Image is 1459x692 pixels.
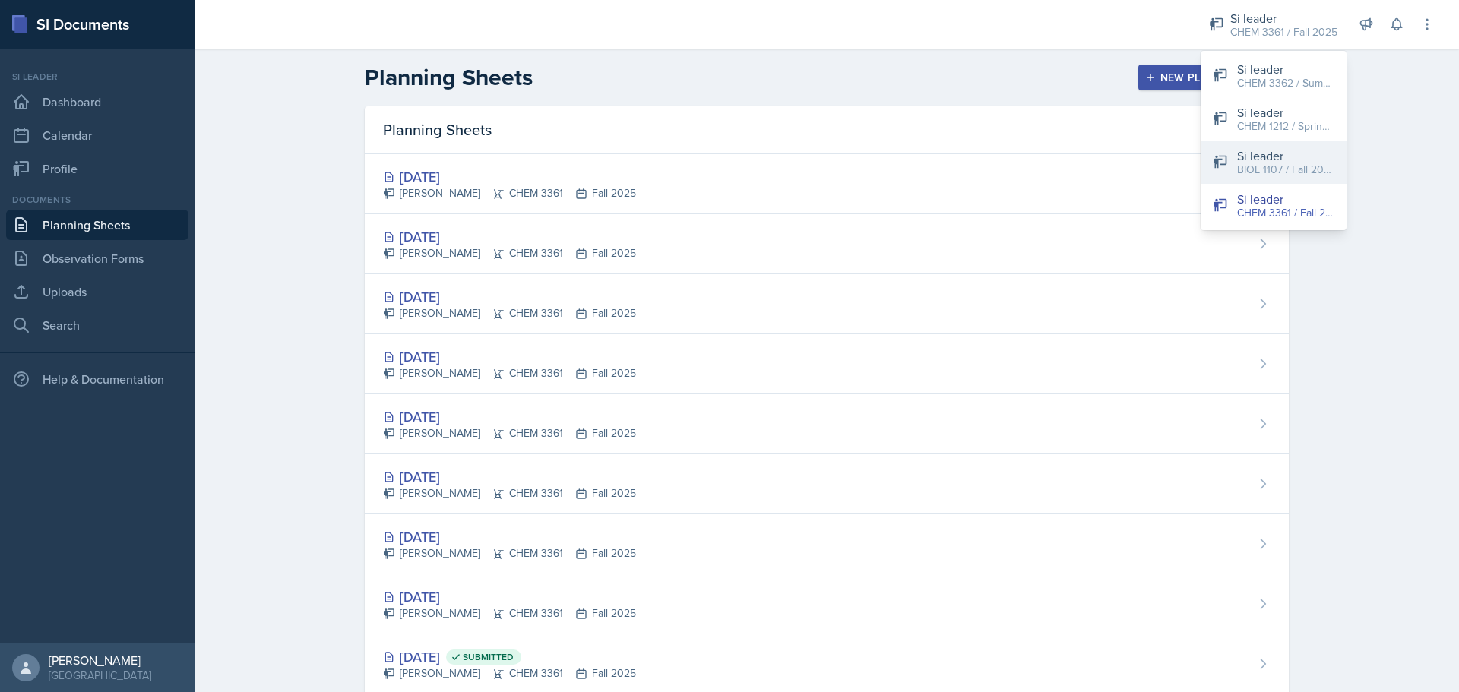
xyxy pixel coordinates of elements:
[383,526,636,547] div: [DATE]
[6,87,188,117] a: Dashboard
[383,425,636,441] div: [PERSON_NAME] CHEM 3361 Fall 2025
[1237,190,1334,208] div: Si leader
[49,653,151,668] div: [PERSON_NAME]
[1237,75,1334,91] div: CHEM 3362 / Summer 2025
[365,106,1289,154] div: Planning Sheets
[383,665,636,681] div: [PERSON_NAME] CHEM 3361 Fall 2025
[6,210,188,240] a: Planning Sheets
[1201,54,1347,97] button: Si leader CHEM 3362 / Summer 2025
[383,226,636,247] div: [DATE]
[383,605,636,621] div: [PERSON_NAME] CHEM 3361 Fall 2025
[365,394,1289,454] a: [DATE] [PERSON_NAME]CHEM 3361Fall 2025
[365,574,1289,634] a: [DATE] [PERSON_NAME]CHEM 3361Fall 2025
[6,193,188,207] div: Documents
[383,365,636,381] div: [PERSON_NAME] CHEM 3361 Fall 2025
[6,276,188,307] a: Uploads
[383,646,636,667] div: [DATE]
[383,466,636,487] div: [DATE]
[365,154,1289,214] a: [DATE] [PERSON_NAME]CHEM 3361Fall 2025
[383,485,636,501] div: [PERSON_NAME] CHEM 3361 Fall 2025
[6,153,188,184] a: Profile
[383,406,636,427] div: [DATE]
[365,214,1289,274] a: [DATE] [PERSON_NAME]CHEM 3361Fall 2025
[1201,97,1347,141] button: Si leader CHEM 1212 / Spring 2025
[383,166,636,187] div: [DATE]
[1201,141,1347,184] button: Si leader BIOL 1107 / Fall 2025
[1230,24,1337,40] div: CHEM 3361 / Fall 2025
[1237,60,1334,78] div: Si leader
[1237,147,1334,165] div: Si leader
[383,545,636,561] div: [PERSON_NAME] CHEM 3361 Fall 2025
[365,514,1289,574] a: [DATE] [PERSON_NAME]CHEM 3361Fall 2025
[1237,103,1334,122] div: Si leader
[6,120,188,150] a: Calendar
[1230,9,1337,27] div: Si leader
[1148,71,1279,84] div: New Planning Sheet
[1237,162,1334,178] div: BIOL 1107 / Fall 2025
[1201,184,1347,227] button: Si leader CHEM 3361 / Fall 2025
[49,668,151,683] div: [GEOGRAPHIC_DATA]
[383,586,636,607] div: [DATE]
[6,243,188,273] a: Observation Forms
[365,274,1289,334] a: [DATE] [PERSON_NAME]CHEM 3361Fall 2025
[6,364,188,394] div: Help & Documentation
[463,651,514,663] span: Submitted
[365,64,533,91] h2: Planning Sheets
[365,454,1289,514] a: [DATE] [PERSON_NAME]CHEM 3361Fall 2025
[383,305,636,321] div: [PERSON_NAME] CHEM 3361 Fall 2025
[1237,118,1334,134] div: CHEM 1212 / Spring 2025
[365,334,1289,394] a: [DATE] [PERSON_NAME]CHEM 3361Fall 2025
[383,245,636,261] div: [PERSON_NAME] CHEM 3361 Fall 2025
[383,346,636,367] div: [DATE]
[383,286,636,307] div: [DATE]
[6,310,188,340] a: Search
[1237,205,1334,221] div: CHEM 3361 / Fall 2025
[1138,65,1289,90] button: New Planning Sheet
[383,185,636,201] div: [PERSON_NAME] CHEM 3361 Fall 2025
[6,70,188,84] div: Si leader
